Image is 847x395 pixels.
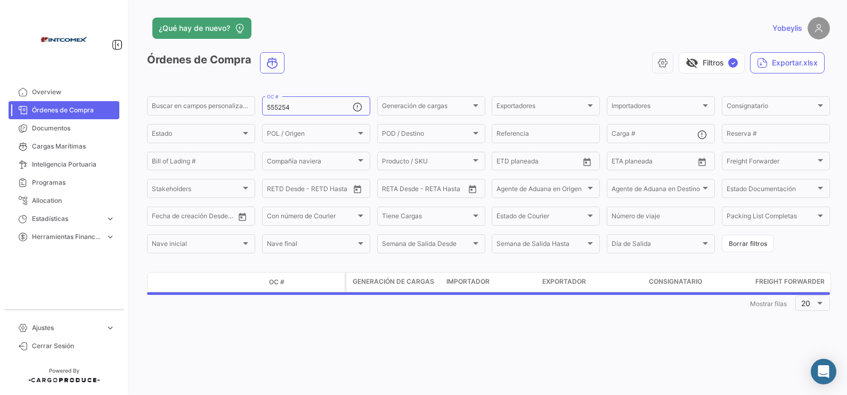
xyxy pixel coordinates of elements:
datatable-header-cell: Exportador [538,273,645,292]
button: Open calendar [234,209,250,225]
span: Mostrar filas [750,300,787,308]
span: POL / Origen [267,131,356,139]
input: Hasta [409,186,447,194]
span: Producto / SKU [382,159,471,167]
span: Importadores [612,104,701,111]
button: Borrar filtros [722,235,774,252]
input: Desde [612,159,631,167]
span: Agente de Aduana en Destino [612,186,701,194]
a: Allocation [9,192,119,210]
span: Ajustes [32,323,101,333]
span: Freight Forwarder [755,277,825,286]
button: Open calendar [465,181,480,197]
input: Desde [496,159,516,167]
h3: Órdenes de Compra [147,52,288,73]
datatable-header-cell: Importador [442,273,538,292]
datatable-header-cell: Estado Doc. [196,278,265,286]
button: Exportar.xlsx [750,52,825,73]
span: Programas [32,178,115,187]
button: Ocean [260,53,284,73]
input: Desde [267,186,286,194]
span: Freight Forwarder [727,159,816,167]
span: Semana de Salida Hasta [496,242,585,249]
span: Con número de Courier [267,214,356,221]
a: Cargas Marítimas [9,137,119,155]
a: Inteligencia Portuaria [9,155,119,174]
span: Packing List Completas [727,214,816,221]
span: expand_more [105,214,115,224]
a: Documentos [9,119,119,137]
span: Exportador [542,277,586,286]
span: Generación de cargas [353,277,434,286]
button: Open calendar [349,181,365,197]
button: visibility_offFiltros✓ [679,52,745,73]
span: Yobeylis [772,23,802,34]
span: 20 [801,299,810,308]
datatable-header-cell: Generación de cargas [346,273,442,292]
span: ✓ [728,58,738,68]
span: Estado Documentación [727,186,816,194]
input: Hasta [638,159,677,167]
img: intcomex.png [37,13,91,66]
datatable-header-cell: OC # [265,273,345,291]
span: visibility_off [686,56,698,69]
span: expand_more [105,232,115,242]
span: POD / Destino [382,131,471,139]
img: placeholder-user.png [808,17,830,39]
span: Nave inicial [152,242,241,249]
input: Hasta [178,214,217,221]
a: Programas [9,174,119,192]
button: Open calendar [579,154,595,170]
span: Estado [152,131,241,139]
span: Documentos [32,124,115,133]
span: Agente de Aduana en Origen [496,186,585,194]
span: Órdenes de Compra [32,105,115,115]
span: Herramientas Financieras [32,232,101,242]
span: Inteligencia Portuaria [32,160,115,169]
span: expand_more [105,323,115,333]
span: Día de Salida [612,242,701,249]
div: Abrir Intercom Messenger [811,359,836,384]
a: Órdenes de Compra [9,101,119,119]
span: Estado de Courier [496,214,585,221]
span: Estadísticas [32,214,101,224]
button: Open calendar [694,154,710,170]
span: Overview [32,87,115,97]
span: Cerrar Sesión [32,341,115,351]
span: Allocation [32,196,115,205]
span: Importador [446,277,490,286]
span: Nave final [267,242,356,249]
span: Cargas Marítimas [32,142,115,151]
input: Desde [382,186,401,194]
span: Compañía naviera [267,159,356,167]
datatable-header-cell: Consignatario [645,273,751,292]
span: Generación de cargas [382,104,471,111]
span: OC # [269,277,284,287]
span: Stakeholders [152,186,241,194]
span: Consignatario [649,277,702,286]
a: Overview [9,83,119,101]
span: Consignatario [727,104,816,111]
button: ¿Qué hay de nuevo? [152,18,251,39]
input: Hasta [294,186,332,194]
span: ¿Qué hay de nuevo? [159,23,230,34]
input: Hasta [523,159,562,167]
span: Tiene Cargas [382,214,471,221]
span: Exportadores [496,104,585,111]
input: Desde [152,214,171,221]
datatable-header-cell: Modo de Transporte [169,278,196,286]
span: Semana de Salida Desde [382,242,471,249]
